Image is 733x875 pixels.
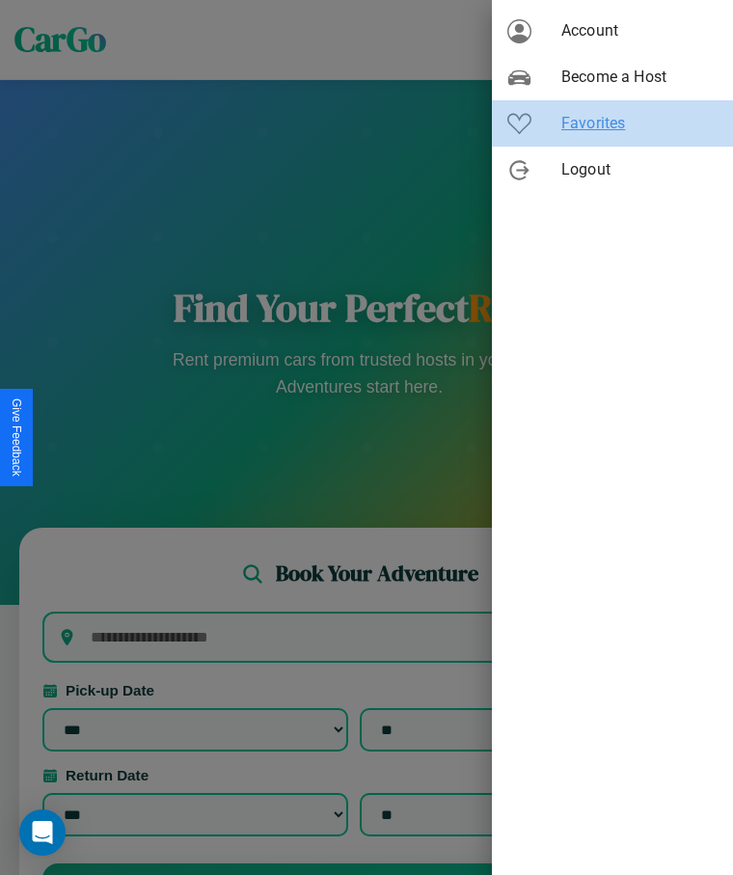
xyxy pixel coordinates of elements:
div: Give Feedback [10,398,23,477]
span: Logout [561,158,718,181]
div: Logout [492,147,733,193]
div: Favorites [492,100,733,147]
span: Become a Host [561,66,718,89]
span: Account [561,19,718,42]
span: Favorites [561,112,718,135]
div: Open Intercom Messenger [19,809,66,856]
div: Become a Host [492,54,733,100]
div: Account [492,8,733,54]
